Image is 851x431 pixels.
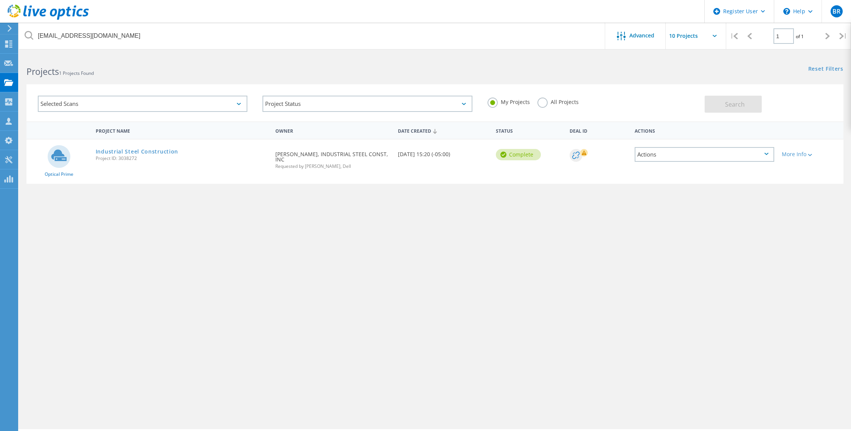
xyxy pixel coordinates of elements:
span: Optical Prime [45,172,73,177]
div: Project Name [92,123,272,137]
div: Complete [496,149,541,160]
button: Search [705,96,762,113]
span: Project ID: 3038272 [96,156,268,161]
svg: \n [783,8,790,15]
label: My Projects [488,98,530,105]
div: Owner [272,123,394,137]
div: Actions [635,147,774,162]
span: Search [725,100,745,109]
div: Date Created [394,123,492,138]
span: Advanced [629,33,654,38]
a: Live Optics Dashboard [8,16,89,21]
div: [DATE] 15:20 (-05:00) [394,140,492,164]
input: Search projects by name, owner, ID, company, etc [19,23,606,49]
div: | [835,23,851,50]
span: BR [832,8,840,14]
div: Actions [631,123,778,137]
div: Status [492,123,565,137]
div: Project Status [262,96,472,112]
label: All Projects [537,98,579,105]
a: Reset Filters [808,66,843,73]
div: [PERSON_NAME], INDUSTRIAL STEEL CONST, INC [272,140,394,176]
span: Requested by [PERSON_NAME], Dell [275,164,390,169]
div: | [726,23,742,50]
div: Deal Id [566,123,631,137]
span: 1 Projects Found [59,70,94,76]
div: More Info [782,152,840,157]
div: Selected Scans [38,96,247,112]
span: of 1 [796,33,804,40]
b: Projects [26,65,59,78]
a: Industrial Steel Construction [96,149,178,154]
